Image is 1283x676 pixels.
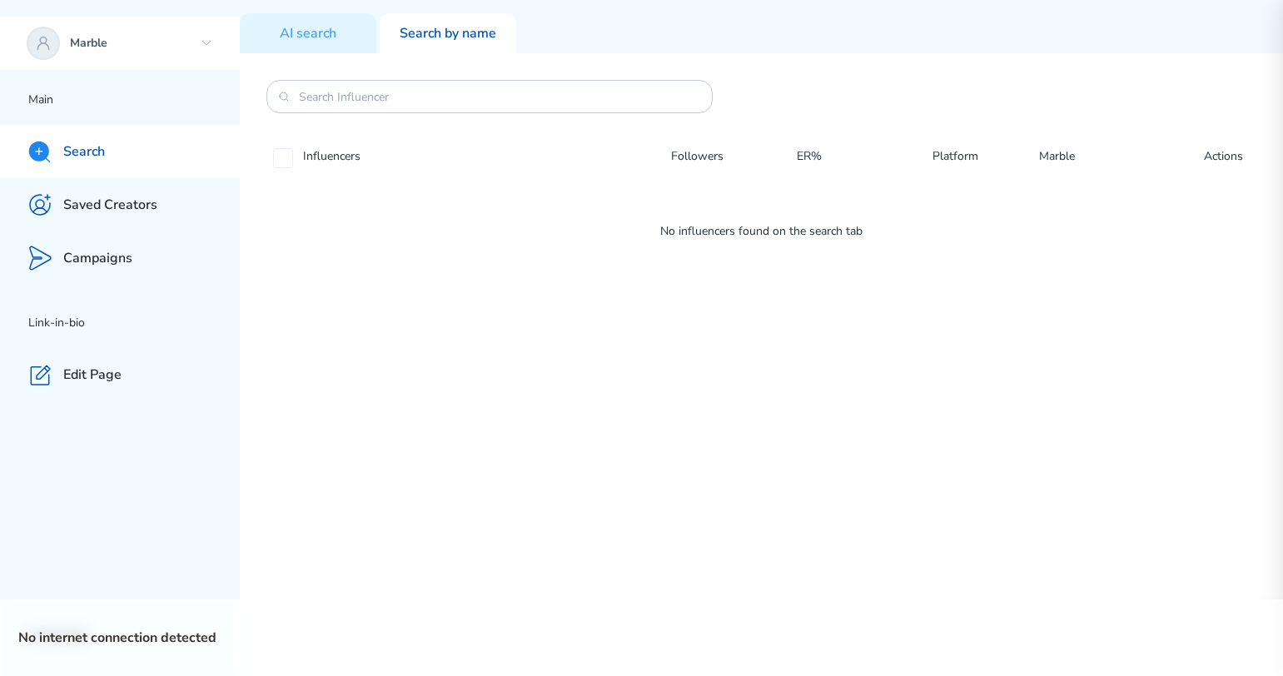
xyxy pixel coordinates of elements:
[1204,147,1243,167] p: Actions
[797,147,932,167] p: ER%
[63,196,157,214] p: Saved Creators
[63,366,122,384] p: Edit Page
[63,143,105,161] p: Search
[63,250,132,267] p: Campaigns
[18,628,1265,648] h3: No internet connection detected
[400,25,496,42] p: Search by name
[280,25,336,42] p: AI search
[28,313,240,333] p: Link-in-bio
[266,221,1256,241] p: No influencers found on the search tab
[932,147,1039,167] p: Platform
[28,90,240,110] p: Main
[70,36,193,52] p: Marble
[671,147,797,167] p: Followers
[1039,147,1146,167] p: Marble
[303,147,361,167] p: Influencers
[299,89,680,105] input: Search Influencer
